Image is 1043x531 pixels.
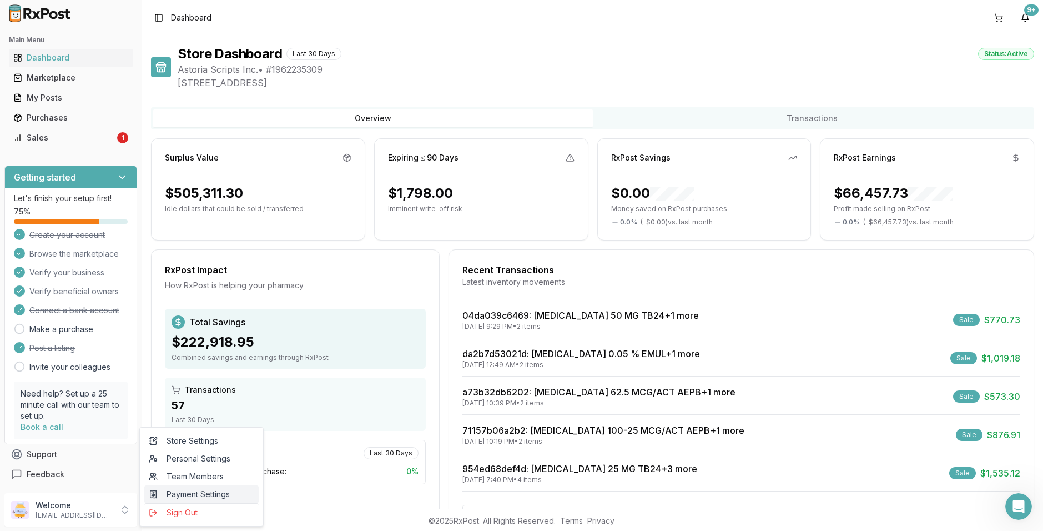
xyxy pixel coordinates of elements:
[13,72,128,83] div: Marketplace
[9,88,133,108] a: My Posts
[29,324,93,335] a: Make a purchase
[462,437,744,446] div: [DATE] 10:19 PM • 2 items
[834,184,953,202] div: $66,457.73
[27,469,64,480] span: Feedback
[1016,9,1034,27] button: 9+
[172,333,419,351] div: $222,918.95
[949,467,976,479] div: Sale
[406,466,419,477] span: 0 %
[462,263,1020,277] div: Recent Transactions
[9,48,133,68] a: Dashboard
[1024,4,1039,16] div: 9+
[21,422,63,432] a: Book a call
[165,263,426,277] div: RxPost Impact
[4,129,137,147] button: Sales1
[165,280,426,291] div: How RxPost is helping your pharmacy
[462,387,735,398] a: a73b32db6202: [MEDICAL_DATA] 62.5 MCG/ACT AEPB+1 more
[611,184,694,202] div: $0.00
[4,4,75,22] img: RxPost Logo
[462,360,700,369] div: [DATE] 12:49 AM • 2 items
[388,152,459,163] div: Expiring ≤ 90 Days
[843,218,860,227] span: 0.0 %
[178,76,1034,89] span: [STREET_ADDRESS]
[178,63,1034,76] span: Astoria Scripts Inc. • # 1962235309
[29,343,75,354] span: Post a listing
[171,12,211,23] span: Dashboard
[172,398,419,413] div: 57
[185,384,236,395] span: Transactions
[14,206,31,217] span: 75 %
[462,322,699,331] div: [DATE] 9:29 PM • 2 items
[286,48,341,60] div: Last 30 Days
[149,435,254,447] span: Store Settings
[165,152,219,163] div: Surplus Value
[13,92,128,103] div: My Posts
[388,204,575,213] p: Imminent write-off risk
[14,171,76,184] h3: Getting started
[863,218,954,227] span: ( - $66,457.73 ) vs. last month
[956,429,982,441] div: Sale
[953,390,980,403] div: Sale
[978,48,1034,60] div: Status: Active
[462,277,1020,288] div: Latest inventory movements
[462,505,1020,523] button: View All Transactions
[834,204,1020,213] p: Profit made selling on RxPost
[388,184,453,202] div: $1,798.00
[36,511,113,520] p: [EMAIL_ADDRESS][DOMAIN_NAME]
[29,229,105,241] span: Create your account
[462,399,735,408] div: [DATE] 10:39 PM • 2 items
[9,36,133,44] h2: Main Menu
[462,348,700,359] a: da2b7d53021d: [MEDICAL_DATA] 0.05 % EMUL+1 more
[29,286,119,297] span: Verify beneficial owners
[620,218,637,227] span: 0.0 %
[462,463,697,474] a: 954ed68def4d: [MEDICAL_DATA] 25 MG TB24+3 more
[980,467,1020,480] span: $1,535.12
[4,69,137,87] button: Marketplace
[984,390,1020,403] span: $573.30
[13,132,115,143] div: Sales
[29,362,110,373] a: Invite your colleagues
[9,128,133,148] a: Sales1
[611,204,798,213] p: Money saved on RxPost purchases
[587,516,614,525] a: Privacy
[560,516,583,525] a: Terms
[1005,493,1032,520] iframe: Intercom live chat
[834,152,896,163] div: RxPost Earnings
[981,352,1020,365] span: $1,019.18
[149,453,254,464] span: Personal Settings
[149,507,254,518] span: Sign Out
[36,500,113,511] p: Welcome
[171,12,211,23] nav: breadcrumb
[29,305,119,316] span: Connect a bank account
[29,267,104,278] span: Verify your business
[153,109,593,127] button: Overview
[29,248,119,259] span: Browse the marketplace
[953,314,980,326] div: Sale
[611,152,671,163] div: RxPost Savings
[4,109,137,127] button: Purchases
[144,450,259,468] a: Personal Settings
[4,444,137,464] button: Support
[462,425,744,436] a: 71157b06a2b2: [MEDICAL_DATA] 100-25 MCG/ACT AEPB+1 more
[364,447,419,459] div: Last 30 Days
[144,468,259,485] a: Team Members
[9,68,133,88] a: Marketplace
[165,184,243,202] div: $505,311.30
[144,503,259,522] button: Sign Out
[641,218,713,227] span: ( - $0.00 ) vs. last month
[117,132,128,143] div: 1
[189,315,245,329] span: Total Savings
[144,432,259,450] a: Store Settings
[987,428,1020,442] span: $876.91
[165,204,351,213] p: Idle dollars that could be sold / transferred
[11,501,29,519] img: User avatar
[149,471,254,482] span: Team Members
[4,49,137,67] button: Dashboard
[21,388,121,422] p: Need help? Set up a 25 minute call with our team to set up.
[462,475,697,484] div: [DATE] 7:40 PM • 4 items
[950,352,977,364] div: Sale
[178,45,282,63] h1: Store Dashboard
[9,108,133,128] a: Purchases
[14,193,128,204] p: Let's finish your setup first!
[172,415,419,424] div: Last 30 Days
